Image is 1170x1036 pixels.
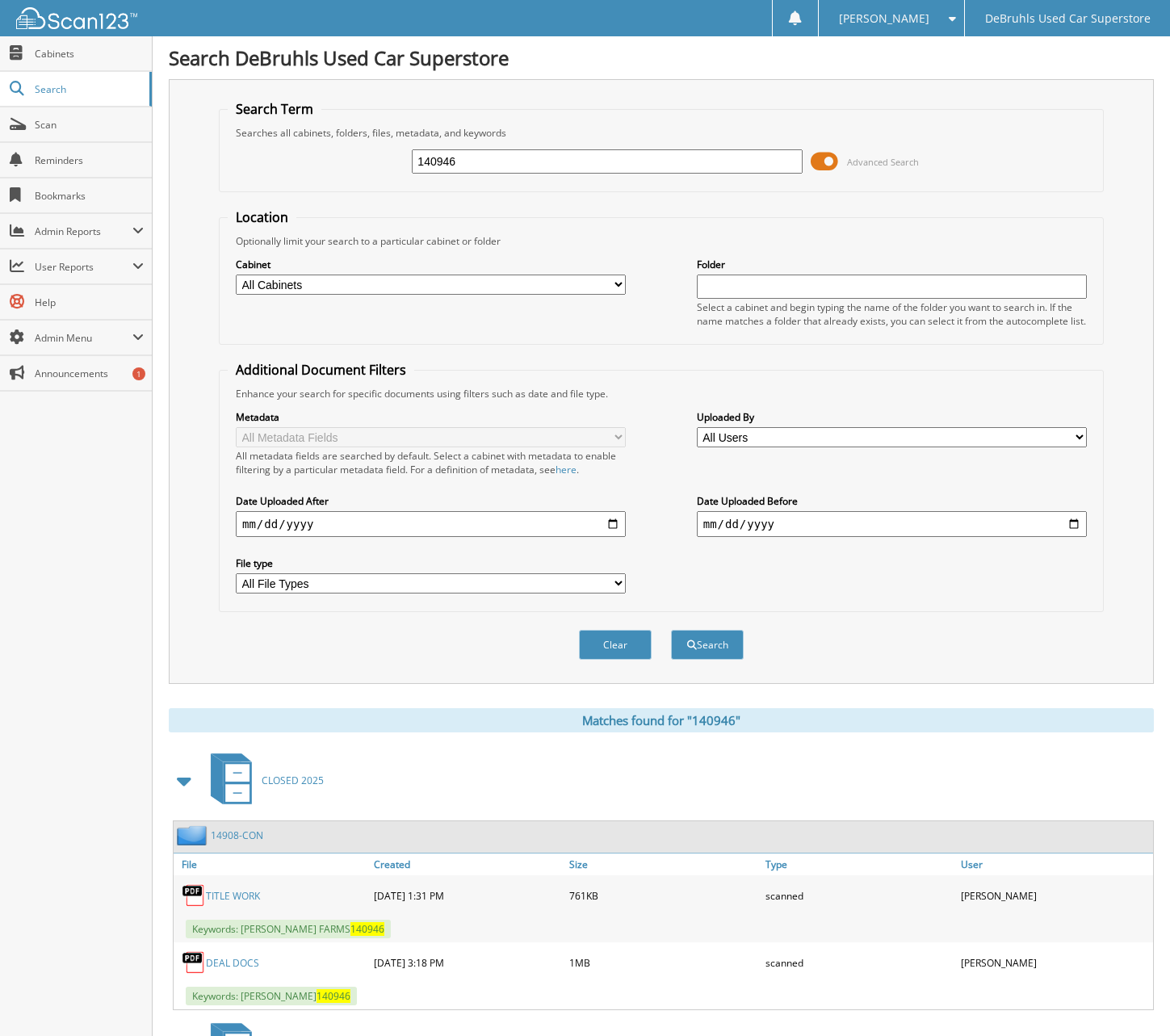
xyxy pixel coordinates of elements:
span: [PERSON_NAME] [839,14,929,23]
span: Keywords: [PERSON_NAME] FARMS [186,920,391,938]
span: Announcements [35,367,144,380]
legend: Additional Document Filters [228,361,414,379]
label: Date Uploaded After [236,494,626,508]
div: All metadata fields are searched by default. Select a cabinet with metadata to enable filtering b... [236,449,626,476]
button: Clear [579,630,652,660]
span: Bookmarks [35,189,144,203]
div: Matches found for "140946" [169,708,1154,732]
div: scanned [761,879,958,912]
input: start [236,511,626,537]
img: folder2.png [177,825,211,845]
span: 140946 [317,989,350,1003]
label: Date Uploaded Before [697,494,1087,508]
a: Size [565,854,761,875]
label: Cabinet [236,258,626,271]
span: 140946 [350,922,384,936]
div: [DATE] 1:31 PM [370,879,566,912]
span: Cabinets [35,47,144,61]
span: Search [35,82,141,96]
div: 1MB [565,946,761,979]
div: 761KB [565,879,761,912]
a: Type [761,854,958,875]
span: Admin Menu [35,331,132,345]
a: User [957,854,1153,875]
label: File type [236,556,626,570]
div: [DATE] 3:18 PM [370,946,566,979]
legend: Search Term [228,100,321,118]
span: CLOSED 2025 [262,774,324,787]
div: [PERSON_NAME] [957,946,1153,979]
span: User Reports [35,260,132,274]
span: Help [35,296,144,309]
span: DeBruhls Used Car Superstore [985,14,1151,23]
div: Optionally limit your search to a particular cabinet or folder [228,234,1095,248]
h1: Search DeBruhls Used Car Superstore [169,44,1154,71]
a: TITLE WORK [206,889,260,903]
a: 14908-CON [211,828,263,842]
img: PDF.png [182,950,206,975]
label: Uploaded By [697,410,1087,424]
div: Searches all cabinets, folders, files, metadata, and keywords [228,126,1095,140]
div: scanned [761,946,958,979]
label: Folder [697,258,1087,271]
div: Select a cabinet and begin typing the name of the folder you want to search in. If the name match... [697,300,1087,328]
img: PDF.png [182,883,206,908]
span: Keywords: [PERSON_NAME] [186,987,357,1005]
span: Admin Reports [35,224,132,238]
legend: Location [228,208,296,226]
a: File [174,854,370,875]
a: Created [370,854,566,875]
span: Scan [35,118,144,132]
input: end [697,511,1087,537]
div: Enhance your search for specific documents using filters such as date and file type. [228,387,1095,401]
div: 1 [132,367,145,380]
a: here [556,463,577,476]
label: Metadata [236,410,626,424]
div: [PERSON_NAME] [957,879,1153,912]
button: Search [671,630,744,660]
img: scan123-logo-white.svg [16,7,137,29]
a: DEAL DOCS [206,956,259,970]
span: Reminders [35,153,144,167]
a: CLOSED 2025 [201,749,324,812]
span: Advanced Search [847,156,919,168]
